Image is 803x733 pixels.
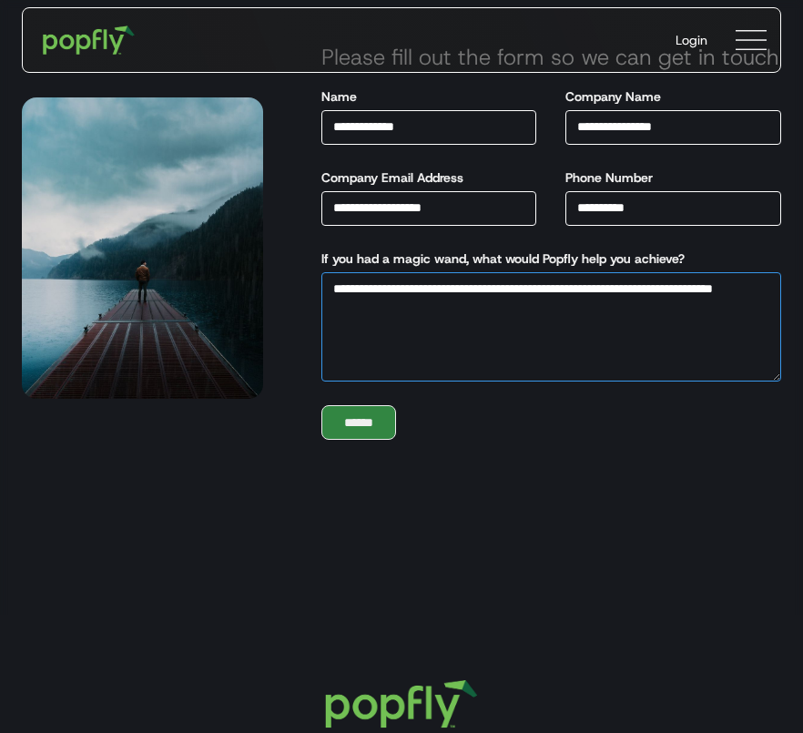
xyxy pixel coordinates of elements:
label: Company Email Address [321,168,463,187]
label: Name [321,87,357,106]
form: Demo Form - Main Conversion [263,44,796,440]
a: home [30,13,147,67]
label: If you had a magic wand, what would Popfly help you achieve? [321,249,685,268]
div: Login [676,31,707,49]
label: Company Name [565,87,661,106]
a: Login [661,16,722,64]
label: Phone Number [565,168,653,187]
